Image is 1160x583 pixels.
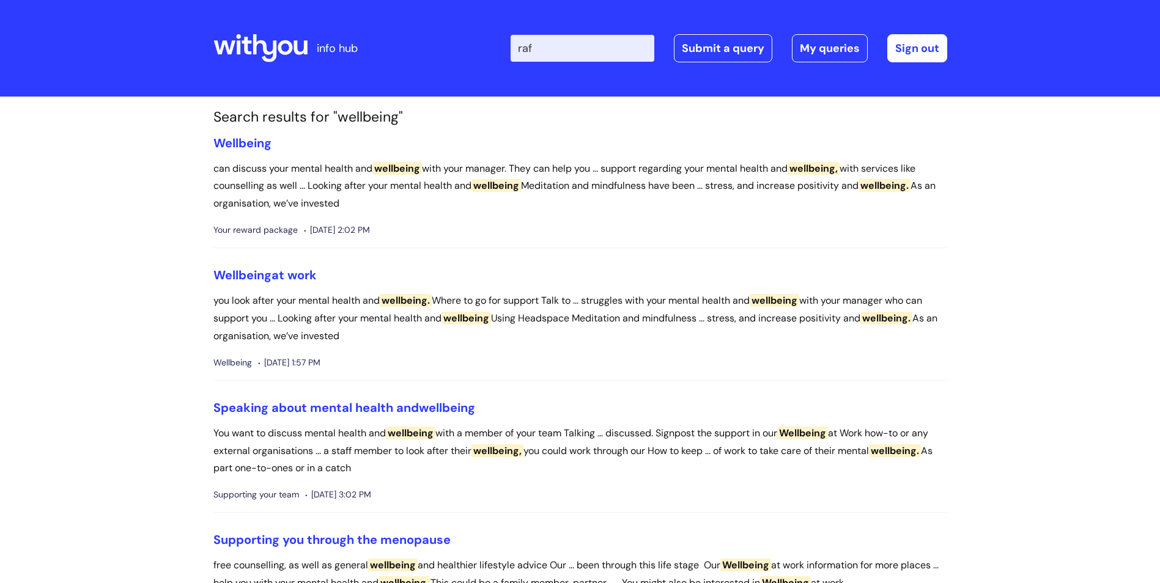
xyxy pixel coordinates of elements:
[720,559,771,571] span: Wellbeing
[511,34,947,62] div: | -
[788,162,840,175] span: wellbeing,
[213,135,272,151] a: Wellbeing
[419,400,475,416] span: wellbeing
[305,487,371,502] span: [DATE] 3:02 PM
[386,427,435,439] span: wellbeing
[859,179,911,192] span: wellbeing.
[317,38,358,58] p: info hub
[792,34,868,62] a: My queries
[368,559,418,571] span: wellbeing
[471,179,521,192] span: wellbeing
[372,162,422,175] span: wellbeing
[213,222,298,238] span: Your reward package
[258,355,320,370] span: [DATE] 1:57 PM
[213,267,317,283] a: Wellbeingat work
[213,160,947,213] p: can discuss your mental health and with your manager. They can help you ... support regarding you...
[860,312,912,324] span: wellbeing.
[213,400,475,416] a: Speaking about mental health andwellbeing
[441,312,491,324] span: wellbeing
[304,222,370,238] span: [DATE] 2:02 PM
[213,355,252,370] span: Wellbeing
[471,444,523,457] span: wellbeing,
[887,34,947,62] a: Sign out
[869,444,921,457] span: wellbeing.
[213,532,451,548] a: Supporting you through the menopause
[380,294,432,307] span: wellbeing.
[213,109,947,126] h1: Search results for "wellbeing"
[750,294,799,307] span: wellbeing
[777,427,828,439] span: Wellbeing
[213,487,299,502] span: Supporting your team
[213,267,272,283] span: Wellbeing
[213,292,947,345] p: you look after your mental health and Where to go for support Talk to ... struggles with your men...
[511,35,654,62] input: Search
[213,425,947,477] p: You want to discuss mental health and with a member of your team Talking ... discussed. Signpost ...
[674,34,772,62] a: Submit a query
